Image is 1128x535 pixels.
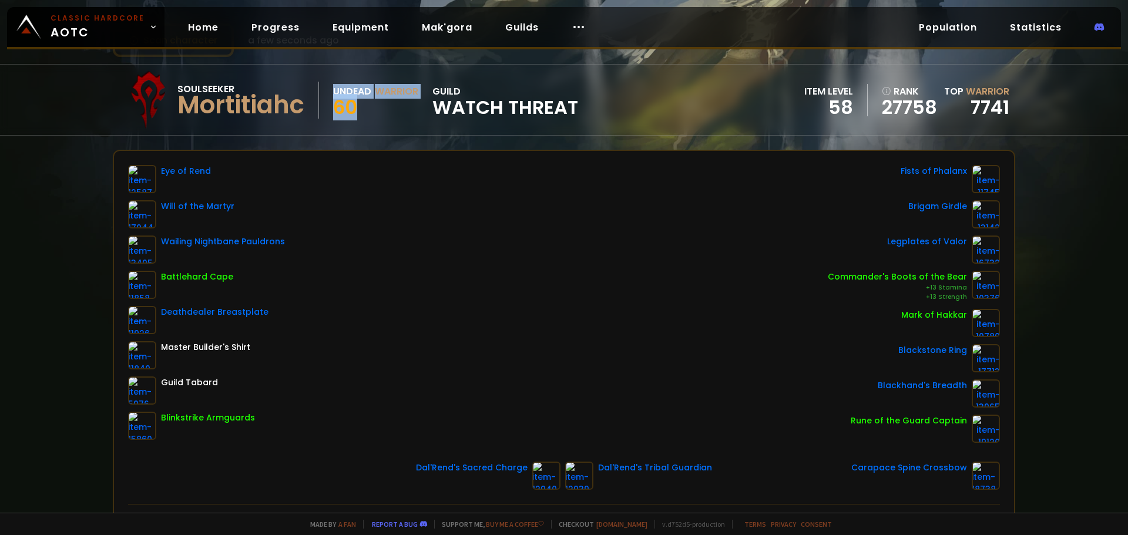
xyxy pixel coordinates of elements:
[434,520,544,529] span: Support me,
[972,235,1000,264] img: item-16732
[972,379,1000,408] img: item-13965
[972,200,1000,228] img: item-13142
[908,200,967,213] div: Brigam Girdle
[972,415,1000,443] img: item-19120
[7,7,164,47] a: Classic HardcoreAOTC
[898,344,967,356] div: Blackstone Ring
[128,412,156,440] img: item-15860
[804,99,853,116] div: 58
[128,165,156,193] img: item-12587
[161,235,285,248] div: Wailing Nightbane Pauldrons
[971,94,1009,120] a: 7741
[333,94,357,120] span: 60
[177,82,304,96] div: Soulseeker
[161,200,234,213] div: Will of the Martyr
[532,462,560,490] img: item-12940
[771,520,796,529] a: Privacy
[375,84,418,99] div: Warrior
[432,84,578,116] div: guild
[828,283,967,292] div: +13 Stamina
[878,379,967,392] div: Blackhand's Breadth
[338,520,356,529] a: a fan
[901,165,967,177] div: Fists of Phalanx
[972,165,1000,193] img: item-11745
[432,99,578,116] span: Watch Threat
[242,15,309,39] a: Progress
[654,520,725,529] span: v. d752d5 - production
[51,13,145,23] small: Classic Hardcore
[828,292,967,302] div: +13 Strength
[161,412,255,424] div: Blinkstrike Armguards
[303,520,356,529] span: Made by
[901,309,967,321] div: Mark of Hakkar
[161,271,233,283] div: Battlehard Cape
[161,376,218,389] div: Guild Tabard
[596,520,647,529] a: [DOMAIN_NAME]
[416,462,528,474] div: Dal'Rend's Sacred Charge
[598,462,712,474] div: Dal'Rend's Tribal Guardian
[972,309,1000,337] img: item-10780
[128,306,156,334] img: item-11926
[161,306,268,318] div: Deathdealer Breastplate
[161,165,211,177] div: Eye of Rend
[801,520,832,529] a: Consent
[744,520,766,529] a: Terms
[128,376,156,405] img: item-5976
[179,15,228,39] a: Home
[972,344,1000,372] img: item-17713
[412,15,482,39] a: Mak'gora
[323,15,398,39] a: Equipment
[972,271,1000,299] img: item-10376
[128,200,156,228] img: item-17044
[944,84,1009,99] div: Top
[882,84,937,99] div: rank
[551,520,647,529] span: Checkout
[828,271,967,283] div: Commander's Boots of the Bear
[128,341,156,369] img: item-11840
[486,520,544,529] a: Buy me a coffee
[851,415,967,427] div: Rune of the Guard Captain
[851,462,967,474] div: Carapace Spine Crossbow
[128,235,156,264] img: item-13405
[882,99,937,116] a: 27758
[51,13,145,41] span: AOTC
[177,96,304,114] div: Mortitiahc
[333,84,371,99] div: Undead
[909,15,986,39] a: Population
[966,85,1009,98] span: Warrior
[804,84,853,99] div: item level
[1001,15,1071,39] a: Statistics
[372,520,418,529] a: Report a bug
[565,462,593,490] img: item-12939
[972,462,1000,490] img: item-18738
[496,15,548,39] a: Guilds
[887,235,967,248] div: Legplates of Valor
[128,271,156,299] img: item-11858
[161,341,250,354] div: Master Builder's Shirt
